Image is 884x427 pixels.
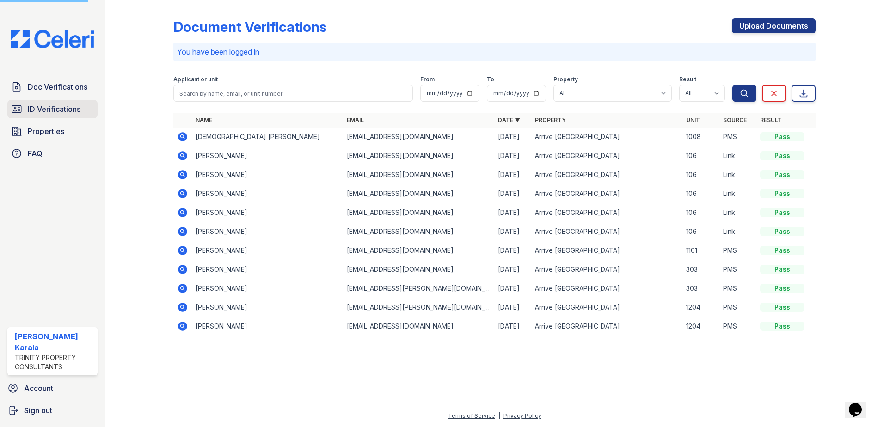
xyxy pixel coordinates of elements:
[719,260,756,279] td: PMS
[28,104,80,115] span: ID Verifications
[682,317,719,336] td: 1204
[682,298,719,317] td: 1204
[7,122,98,140] a: Properties
[196,116,212,123] a: Name
[343,260,494,279] td: [EMAIL_ADDRESS][DOMAIN_NAME]
[760,208,804,217] div: Pass
[177,46,812,57] p: You have been logged in
[760,132,804,141] div: Pass
[28,81,87,92] span: Doc Verifications
[15,353,94,372] div: Trinity Property Consultants
[343,203,494,222] td: [EMAIL_ADDRESS][DOMAIN_NAME]
[760,170,804,179] div: Pass
[192,203,343,222] td: [PERSON_NAME]
[347,116,364,123] a: Email
[343,165,494,184] td: [EMAIL_ADDRESS][DOMAIN_NAME]
[192,184,343,203] td: [PERSON_NAME]
[4,401,101,420] a: Sign out
[719,146,756,165] td: Link
[723,116,747,123] a: Source
[192,298,343,317] td: [PERSON_NAME]
[553,76,578,83] label: Property
[192,279,343,298] td: [PERSON_NAME]
[494,260,531,279] td: [DATE]
[719,222,756,241] td: Link
[173,76,218,83] label: Applicant or unit
[4,379,101,397] a: Account
[192,241,343,260] td: [PERSON_NAME]
[531,298,682,317] td: Arrive [GEOGRAPHIC_DATA]
[494,222,531,241] td: [DATE]
[420,76,435,83] label: From
[531,317,682,336] td: Arrive [GEOGRAPHIC_DATA]
[192,146,343,165] td: [PERSON_NAME]
[7,144,98,163] a: FAQ
[494,146,531,165] td: [DATE]
[760,265,804,274] div: Pass
[686,116,700,123] a: Unit
[7,78,98,96] a: Doc Verifications
[173,18,326,35] div: Document Verifications
[732,18,816,33] a: Upload Documents
[531,128,682,146] td: Arrive [GEOGRAPHIC_DATA]
[343,241,494,260] td: [EMAIL_ADDRESS][DOMAIN_NAME]
[682,279,719,298] td: 303
[531,222,682,241] td: Arrive [GEOGRAPHIC_DATA]
[682,128,719,146] td: 1008
[24,405,52,416] span: Sign out
[719,128,756,146] td: PMS
[760,284,804,293] div: Pass
[760,322,804,331] div: Pass
[192,260,343,279] td: [PERSON_NAME]
[682,146,719,165] td: 106
[4,30,101,48] img: CE_Logo_Blue-a8612792a0a2168367f1c8372b55b34899dd931a85d93a1a3d3e32e68fde9ad4.png
[760,151,804,160] div: Pass
[682,260,719,279] td: 303
[494,184,531,203] td: [DATE]
[719,279,756,298] td: PMS
[15,331,94,353] div: [PERSON_NAME] Karala
[448,412,495,419] a: Terms of Service
[760,227,804,236] div: Pass
[494,241,531,260] td: [DATE]
[192,128,343,146] td: [DEMOGRAPHIC_DATA] [PERSON_NAME]
[845,390,875,418] iframe: chat widget
[343,222,494,241] td: [EMAIL_ADDRESS][DOMAIN_NAME]
[760,303,804,312] div: Pass
[28,126,64,137] span: Properties
[719,165,756,184] td: Link
[531,203,682,222] td: Arrive [GEOGRAPHIC_DATA]
[531,260,682,279] td: Arrive [GEOGRAPHIC_DATA]
[760,246,804,255] div: Pass
[531,146,682,165] td: Arrive [GEOGRAPHIC_DATA]
[343,298,494,317] td: [EMAIL_ADDRESS][PERSON_NAME][DOMAIN_NAME]
[682,203,719,222] td: 106
[535,116,566,123] a: Property
[531,241,682,260] td: Arrive [GEOGRAPHIC_DATA]
[192,165,343,184] td: [PERSON_NAME]
[343,279,494,298] td: [EMAIL_ADDRESS][PERSON_NAME][DOMAIN_NAME]
[487,76,494,83] label: To
[682,184,719,203] td: 106
[7,100,98,118] a: ID Verifications
[719,298,756,317] td: PMS
[192,317,343,336] td: [PERSON_NAME]
[760,189,804,198] div: Pass
[343,146,494,165] td: [EMAIL_ADDRESS][DOMAIN_NAME]
[343,317,494,336] td: [EMAIL_ADDRESS][DOMAIN_NAME]
[719,241,756,260] td: PMS
[498,412,500,419] div: |
[719,317,756,336] td: PMS
[679,76,696,83] label: Result
[494,203,531,222] td: [DATE]
[719,203,756,222] td: Link
[719,184,756,203] td: Link
[192,222,343,241] td: [PERSON_NAME]
[682,222,719,241] td: 106
[531,184,682,203] td: Arrive [GEOGRAPHIC_DATA]
[760,116,782,123] a: Result
[682,241,719,260] td: 1101
[503,412,541,419] a: Privacy Policy
[173,85,413,102] input: Search by name, email, or unit number
[494,165,531,184] td: [DATE]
